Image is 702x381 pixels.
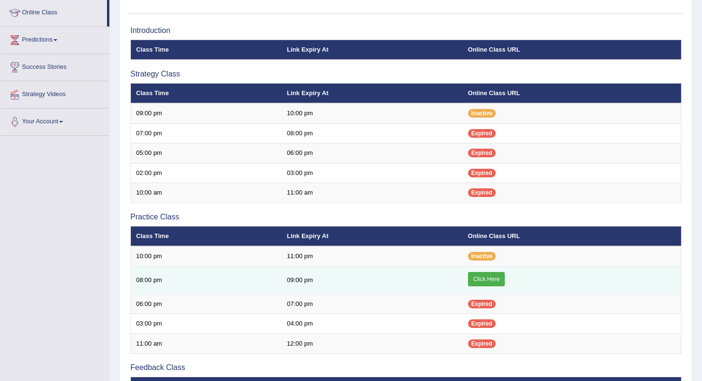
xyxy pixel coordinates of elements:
[0,54,109,78] a: Success Stories
[130,26,681,35] h3: Introduction
[468,319,496,328] span: Expired
[0,81,109,105] a: Strategy Videos
[282,334,463,354] td: 12:00 pm
[282,163,463,183] td: 03:00 pm
[282,266,463,294] td: 09:00 pm
[468,188,496,197] span: Expired
[468,169,496,177] span: Expired
[463,226,681,246] th: Online Class URL
[282,83,463,103] th: Link Expiry At
[131,314,282,334] td: 03:00 pm
[130,363,681,372] h3: Feedback Class
[131,226,282,246] th: Class Time
[468,252,496,261] span: Inactive
[131,83,282,103] th: Class Time
[130,213,681,221] h3: Practice Class
[468,272,505,286] a: Click Here
[131,40,282,60] th: Class Time
[463,83,681,103] th: Online Class URL
[0,27,109,51] a: Predictions
[282,40,463,60] th: Link Expiry At
[282,103,463,123] td: 10:00 pm
[468,129,496,138] span: Expired
[131,294,282,314] td: 06:00 pm
[130,70,681,78] h3: Strategy Class
[282,246,463,266] td: 11:00 pm
[282,143,463,163] td: 06:00 pm
[131,246,282,266] td: 10:00 pm
[131,103,282,123] td: 09:00 pm
[282,294,463,314] td: 07:00 pm
[468,109,496,118] span: Inactive
[131,266,282,294] td: 08:00 pm
[468,300,496,308] span: Expired
[468,149,496,157] span: Expired
[468,339,496,348] span: Expired
[0,109,109,132] a: Your Account
[131,143,282,163] td: 05:00 pm
[463,40,681,60] th: Online Class URL
[282,226,463,246] th: Link Expiry At
[131,334,282,354] td: 11:00 am
[131,163,282,183] td: 02:00 pm
[282,123,463,143] td: 08:00 pm
[282,314,463,334] td: 04:00 pm
[131,183,282,203] td: 10:00 am
[282,183,463,203] td: 11:00 am
[131,123,282,143] td: 07:00 pm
